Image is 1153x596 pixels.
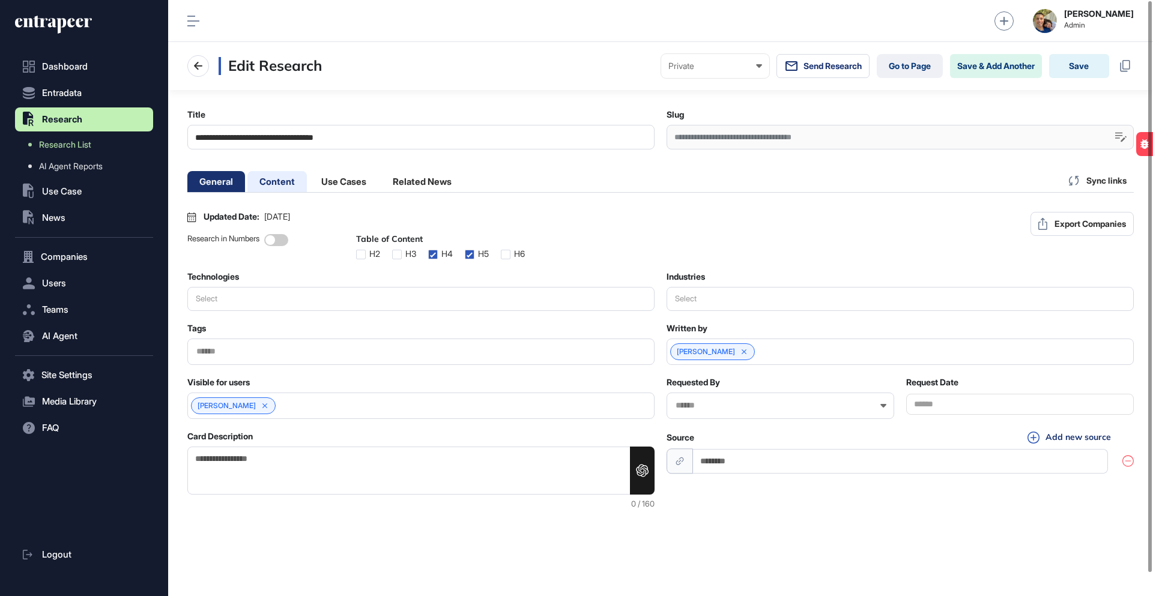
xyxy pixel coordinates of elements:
li: Related News [381,171,464,192]
span: AI Agent [42,331,77,341]
div: Select [667,294,704,303]
div: H4 [441,249,453,259]
button: Entradata [15,81,153,105]
span: Admin [1064,21,1134,29]
button: Select [187,287,655,311]
span: Research [42,115,82,124]
button: Users [15,271,153,295]
label: Technologies [187,272,239,281]
a: [PERSON_NAME] [198,402,256,410]
a: AI Agent Reports [21,155,153,177]
span: News [42,213,65,223]
div: H2 [369,249,380,259]
li: Use Cases [309,171,378,192]
button: Research [15,107,153,131]
button: Companies [15,245,153,269]
label: Tags [187,324,206,333]
span: Logout [42,550,71,559]
button: News [15,206,153,230]
a: Go to Page [877,54,943,78]
div: Sync links [1062,169,1134,192]
div: Table of Content [356,234,525,245]
span: Users [42,278,66,288]
button: Save & Add Another [950,54,1042,78]
li: General [187,171,245,192]
button: Site Settings [15,363,153,387]
span: Site Settings [41,370,92,380]
div: H3 [405,249,416,259]
span: Teams [42,305,68,315]
img: admin-avatar [1033,9,1057,33]
div: Research in Numbers [187,234,259,259]
button: FAQ [15,416,153,440]
label: Slug [667,110,684,119]
label: Source [667,433,694,442]
label: Industries [667,272,705,281]
span: [DATE] [264,212,290,221]
h3: Edit Research [219,57,322,75]
label: Title [187,110,205,119]
button: Send Research [776,54,870,78]
input: Datepicker input [906,394,1134,415]
button: Teams [15,298,153,322]
div: Updated Date: [204,212,290,221]
button: Export Companies [1030,212,1134,236]
button: Use Case [15,179,153,203]
button: Save [1049,54,1109,78]
button: Add new source [1024,431,1115,444]
button: AI Agent [15,324,153,348]
label: Card Description [187,432,253,441]
div: H6 [514,249,525,259]
label: Requested By [667,378,720,387]
span: AI Agent Reports [39,161,103,171]
a: [PERSON_NAME] [677,348,735,356]
span: Media Library [42,397,97,406]
span: Companies [41,252,88,262]
button: Media Library [15,390,153,414]
span: Send Research [803,61,862,71]
div: Private [668,61,762,71]
a: Dashboard [15,55,153,79]
span: Research List [39,140,91,149]
div: H5 [478,249,489,259]
label: Request Date [906,378,958,387]
span: FAQ [42,423,59,433]
label: Visible for users [187,378,250,387]
div: Select [188,294,225,303]
strong: [PERSON_NAME] [1064,9,1134,19]
a: Research List [21,134,153,155]
span: Use Case [42,187,82,196]
a: Logout [15,543,153,567]
li: Content [247,171,307,192]
label: Written by [667,324,707,333]
div: 0 / 160 [187,499,655,508]
span: Entradata [42,88,82,98]
button: Select [667,287,1134,311]
span: Dashboard [42,62,88,71]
